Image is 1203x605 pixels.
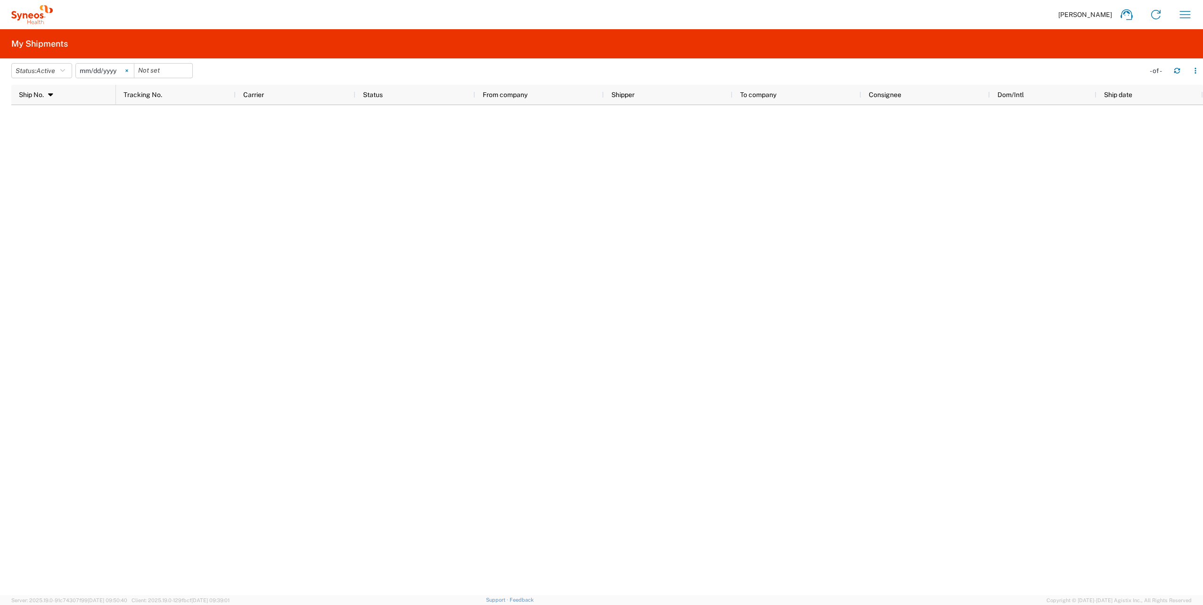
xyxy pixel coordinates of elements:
span: Copyright © [DATE]-[DATE] Agistix Inc., All Rights Reserved [1046,596,1192,605]
span: Status [363,91,383,98]
span: Tracking No. [124,91,162,98]
h2: My Shipments [11,38,68,49]
span: Ship No. [19,91,44,98]
span: Carrier [243,91,264,98]
span: From company [483,91,527,98]
span: Ship date [1104,91,1132,98]
span: [PERSON_NAME] [1058,10,1112,19]
a: Feedback [510,597,534,603]
span: To company [740,91,776,98]
button: Status:Active [11,63,72,78]
span: Server: 2025.19.0-91c74307f99 [11,597,127,603]
a: Support [486,597,510,603]
span: Active [36,67,55,74]
span: [DATE] 09:39:01 [191,597,230,603]
span: Consignee [869,91,901,98]
span: Shipper [611,91,634,98]
span: Dom/Intl [997,91,1024,98]
div: - of - [1150,66,1166,75]
input: Not set [76,64,134,78]
span: Client: 2025.19.0-129fbcf [132,597,230,603]
span: [DATE] 09:50:40 [88,597,127,603]
input: Not set [134,64,192,78]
